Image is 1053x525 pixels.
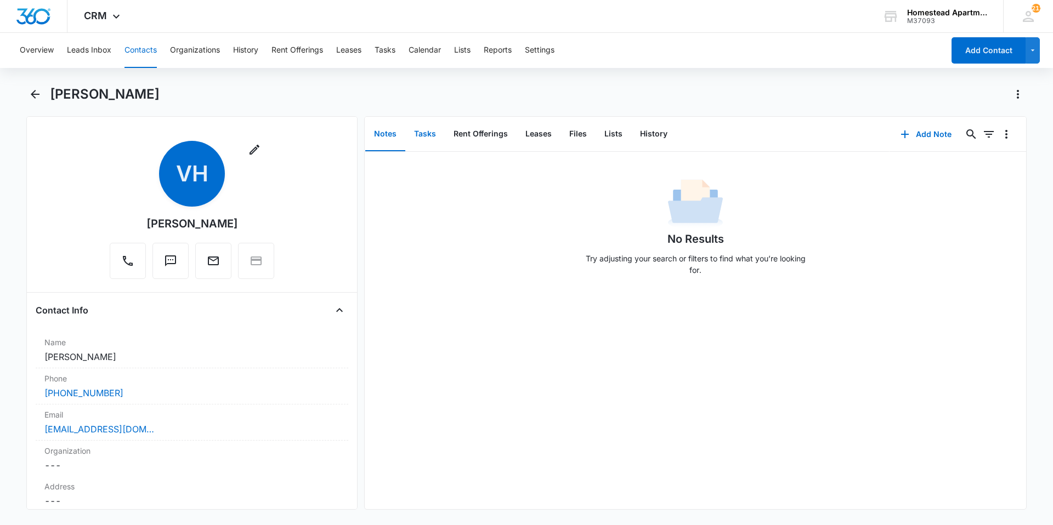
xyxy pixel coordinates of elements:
[195,260,231,269] a: Email
[561,117,596,151] button: Files
[631,117,676,151] button: History
[170,33,220,68] button: Organizations
[26,85,43,103] button: Back
[375,33,395,68] button: Tasks
[36,332,348,368] div: Name[PERSON_NAME]
[963,125,980,143] button: Search...
[336,33,361,68] button: Leases
[124,33,157,68] button: Contacts
[1032,4,1040,13] span: 212
[907,8,987,17] div: account name
[405,117,445,151] button: Tasks
[409,33,441,68] button: Calendar
[67,33,111,68] button: Leads Inbox
[44,350,339,363] dd: [PERSON_NAME]
[980,125,998,143] button: Filters
[331,301,348,319] button: Close
[1032,4,1040,13] div: notifications count
[110,243,146,279] button: Call
[271,33,323,68] button: Rent Offerings
[445,117,517,151] button: Rent Offerings
[517,117,561,151] button: Leases
[907,17,987,25] div: account id
[146,215,238,232] div: [PERSON_NAME]
[668,176,723,231] img: No Data
[596,117,631,151] button: Lists
[44,373,339,384] label: Phone
[159,141,225,207] span: VH
[50,86,160,102] h1: [PERSON_NAME]
[195,243,231,279] button: Email
[110,260,146,269] a: Call
[152,243,189,279] button: Text
[44,481,339,492] label: Address
[36,404,348,441] div: Email[EMAIL_ADDRESS][DOMAIN_NAME]
[233,33,258,68] button: History
[1009,85,1027,103] button: Actions
[44,336,339,348] label: Name
[667,231,724,247] h1: No Results
[454,33,471,68] button: Lists
[44,423,154,436] a: [EMAIL_ADDRESS][DOMAIN_NAME]
[44,409,339,420] label: Email
[36,476,348,512] div: Address---
[36,368,348,404] div: Phone[PHONE_NUMBER]
[84,10,107,21] span: CRM
[365,117,405,151] button: Notes
[998,125,1015,143] button: Overflow Menu
[44,494,339,507] dd: ---
[20,33,54,68] button: Overview
[36,304,88,317] h4: Contact Info
[44,386,123,400] a: [PHONE_NUMBER]
[952,37,1026,64] button: Add Contact
[525,33,554,68] button: Settings
[44,459,339,472] dd: ---
[44,445,339,456] label: Organization
[36,441,348,476] div: Organization---
[152,260,189,269] a: Text
[890,121,963,147] button: Add Note
[580,253,811,276] p: Try adjusting your search or filters to find what you’re looking for.
[484,33,512,68] button: Reports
